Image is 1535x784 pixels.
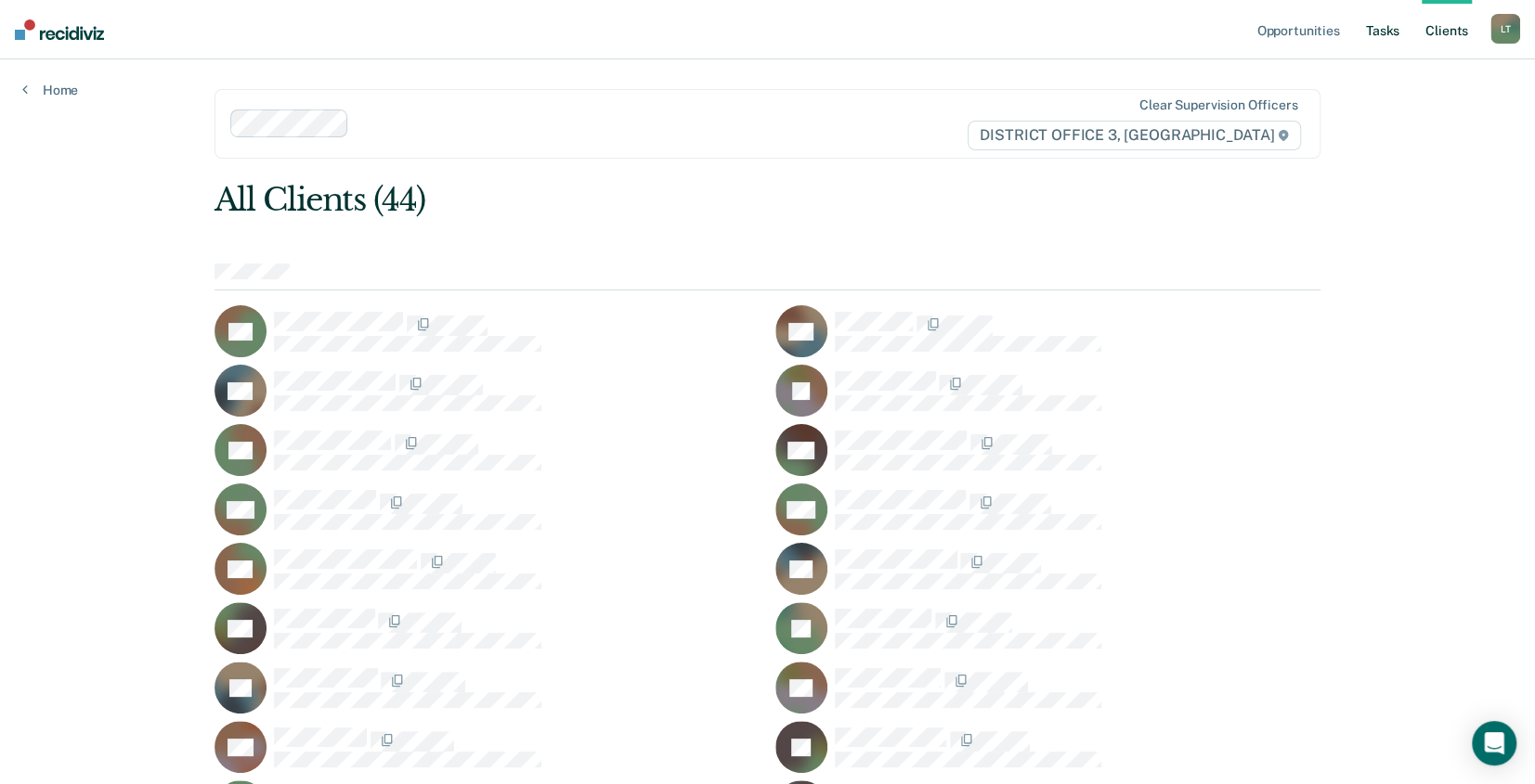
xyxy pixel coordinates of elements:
[1490,14,1520,44] div: L T
[22,82,78,98] a: Home
[215,181,1099,219] div: All Clients (44)
[15,19,104,40] img: Recidiviz
[1139,97,1297,113] div: Clear supervision officers
[968,121,1301,150] span: DISTRICT OFFICE 3, [GEOGRAPHIC_DATA]
[1472,721,1516,765] div: Open Intercom Messenger
[1490,14,1520,44] button: LT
